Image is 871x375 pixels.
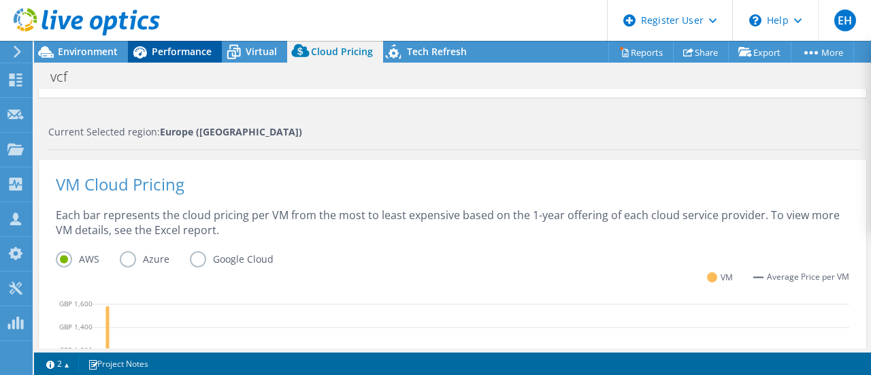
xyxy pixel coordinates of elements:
div: Each bar represents the cloud pricing per VM from the most to least expensive based on the 1-year... [56,208,849,251]
a: Project Notes [78,355,158,372]
span: Average Price per VM [767,270,849,284]
text: GBP 1,200 [59,345,93,355]
div: VM Cloud Pricing [56,177,849,208]
a: Share [673,42,729,63]
span: Virtual [246,45,277,58]
span: Tech Refresh [407,45,467,58]
a: Reports [608,42,674,63]
h1: vcf [44,69,88,84]
span: Performance [152,45,212,58]
svg: \n [749,14,761,27]
span: EH [834,10,856,31]
a: Export [728,42,791,63]
text: GBP 1,400 [59,322,93,331]
a: 2 [37,355,79,372]
text: GBP 1,600 [59,299,93,308]
span: VM [721,270,733,285]
label: AWS [56,251,120,267]
label: Google Cloud [190,251,294,267]
span: Cloud Pricing [311,45,373,58]
label: Azure [120,251,190,267]
span: Environment [58,45,118,58]
div: Current Selected region: [48,125,859,140]
strong: Europe ([GEOGRAPHIC_DATA]) [160,125,302,138]
a: More [791,42,854,63]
